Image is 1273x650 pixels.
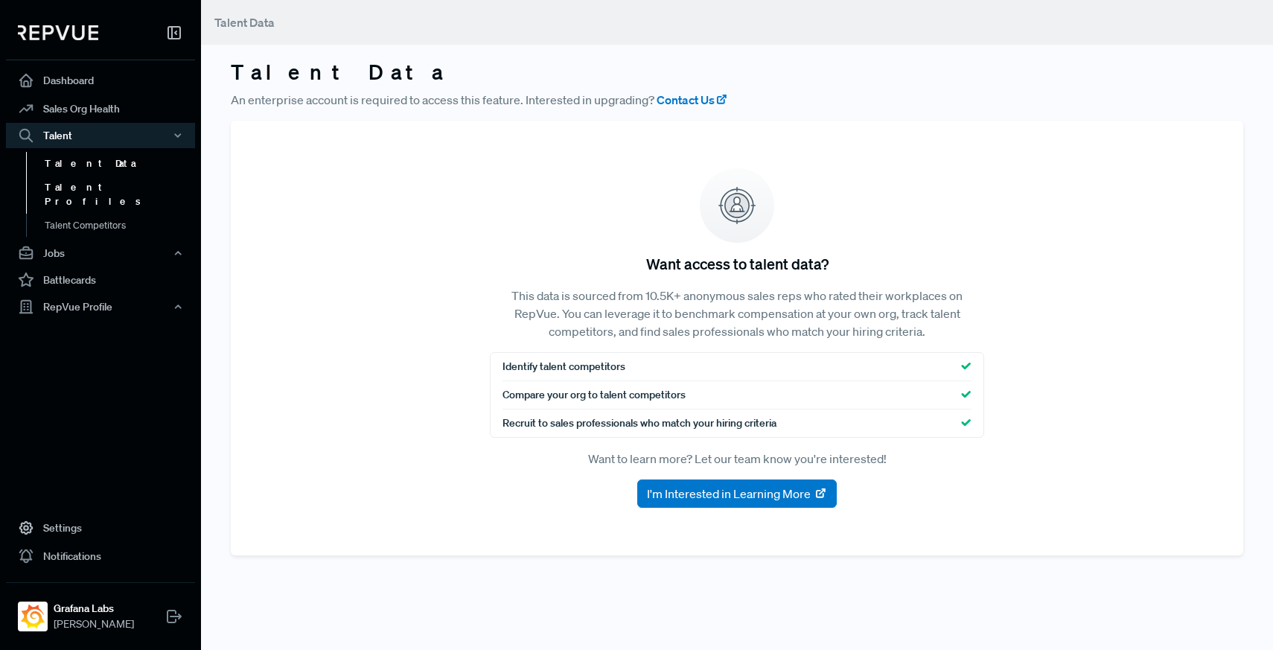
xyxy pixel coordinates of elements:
[490,287,984,340] p: This data is sourced from 10.5K+ anonymous sales reps who rated their workplaces on RepVue. You c...
[26,176,215,214] a: Talent Profiles
[54,616,134,632] span: [PERSON_NAME]
[26,152,215,176] a: Talent Data
[657,91,728,109] a: Contact Us
[637,479,837,508] button: I'm Interested in Learning More
[21,605,45,628] img: Grafana Labs
[6,542,195,570] a: Notifications
[6,582,195,638] a: Grafana LabsGrafana Labs[PERSON_NAME]
[490,450,984,468] p: Want to learn more? Let our team know you're interested!
[502,415,776,431] span: Recruit to sales professionals who match your hiring criteria
[6,95,195,123] a: Sales Org Health
[6,240,195,266] button: Jobs
[54,601,134,616] strong: Grafana Labs
[214,15,275,30] span: Talent Data
[646,255,829,273] h5: Want access to talent data?
[6,123,195,148] button: Talent
[18,25,98,40] img: RepVue
[502,387,686,403] span: Compare your org to talent competitors
[6,66,195,95] a: Dashboard
[647,485,811,503] span: I'm Interested in Learning More
[6,266,195,294] a: Battlecards
[26,214,215,238] a: Talent Competitors
[502,359,625,375] span: Identify talent competitors
[6,514,195,542] a: Settings
[231,60,1243,85] h3: Talent Data
[6,294,195,319] button: RepVue Profile
[231,91,1243,109] p: An enterprise account is required to access this feature. Interested in upgrading?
